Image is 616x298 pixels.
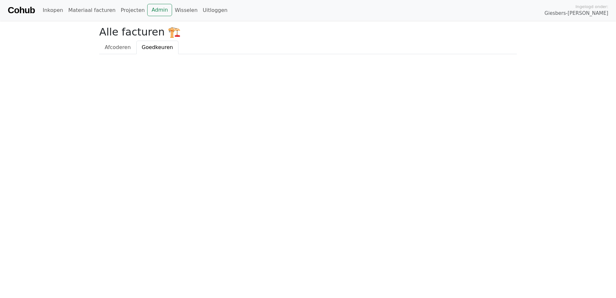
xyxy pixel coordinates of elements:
[142,44,173,50] span: Goedkeuren
[8,3,35,18] a: Cohub
[99,41,136,54] a: Afcoderen
[172,4,200,17] a: Wisselen
[40,4,65,17] a: Inkopen
[118,4,148,17] a: Projecten
[544,10,608,17] span: Giesbers-[PERSON_NAME]
[200,4,230,17] a: Uitloggen
[575,4,608,10] span: Ingelogd onder:
[136,41,178,54] a: Goedkeuren
[99,26,517,38] h2: Alle facturen 🏗️
[66,4,118,17] a: Materiaal facturen
[105,44,131,50] span: Afcoderen
[147,4,172,16] a: Admin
